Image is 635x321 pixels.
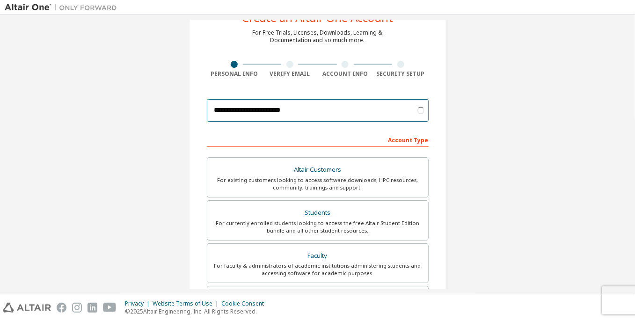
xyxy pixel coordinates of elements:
[221,300,270,307] div: Cookie Consent
[103,303,117,313] img: youtube.svg
[207,70,263,78] div: Personal Info
[253,29,383,44] div: For Free Trials, Licenses, Downloads, Learning & Documentation and so much more.
[125,300,153,307] div: Privacy
[262,70,318,78] div: Verify Email
[57,303,66,313] img: facebook.svg
[72,303,82,313] img: instagram.svg
[213,262,423,277] div: For faculty & administrators of academic institutions administering students and accessing softwa...
[213,176,423,191] div: For existing customers looking to access software downloads, HPC resources, community, trainings ...
[125,307,270,315] p: © 2025 Altair Engineering, Inc. All Rights Reserved.
[242,12,393,23] div: Create an Altair One Account
[3,303,51,313] img: altair_logo.svg
[88,303,97,313] img: linkedin.svg
[207,132,429,147] div: Account Type
[213,249,423,263] div: Faculty
[213,206,423,219] div: Students
[373,70,429,78] div: Security Setup
[153,300,221,307] div: Website Terms of Use
[213,219,423,234] div: For currently enrolled students looking to access the free Altair Student Edition bundle and all ...
[5,3,122,12] img: Altair One
[213,163,423,176] div: Altair Customers
[318,70,373,78] div: Account Info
